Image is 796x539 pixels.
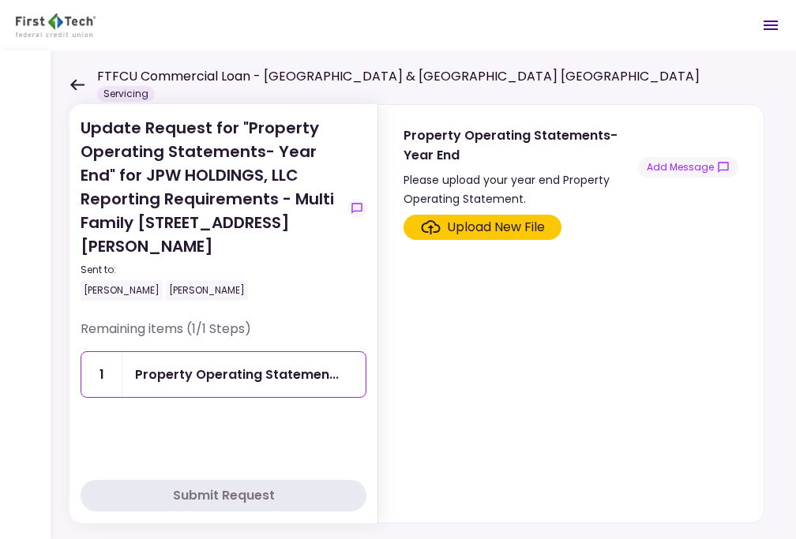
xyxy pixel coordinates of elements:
div: Submit Request [173,486,275,505]
img: Partner icon [16,13,96,37]
div: 1 [81,352,122,397]
div: [PERSON_NAME] [81,280,163,301]
div: Property Operating Statements- Year End [135,365,339,384]
button: show-messages [347,199,366,218]
button: Submit Request [81,480,366,511]
span: Click here to upload the required document [404,215,561,240]
button: Open menu [752,6,790,44]
div: Property Operating Statements- Year EndPlease upload your year end Property Operating Statement.s... [377,104,764,523]
h1: FTFCU Commercial Loan - [GEOGRAPHIC_DATA] & [GEOGRAPHIC_DATA] [GEOGRAPHIC_DATA] [97,67,700,86]
div: Update Request for "Property Operating Statements- Year End" for JPW HOLDINGS, LLC Reporting Requ... [81,116,341,301]
div: Please upload your year end Property Operating Statement. [404,170,638,208]
a: 1Property Operating Statements- Year End [81,351,366,398]
div: Sent to: [81,263,341,277]
button: show-messages [638,157,738,178]
div: Property Operating Statements- Year End [404,125,638,165]
div: Servicing [97,86,155,102]
div: Remaining items (1/1 Steps) [81,320,366,351]
div: [PERSON_NAME] [166,280,248,301]
div: Upload New File [447,218,545,237]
